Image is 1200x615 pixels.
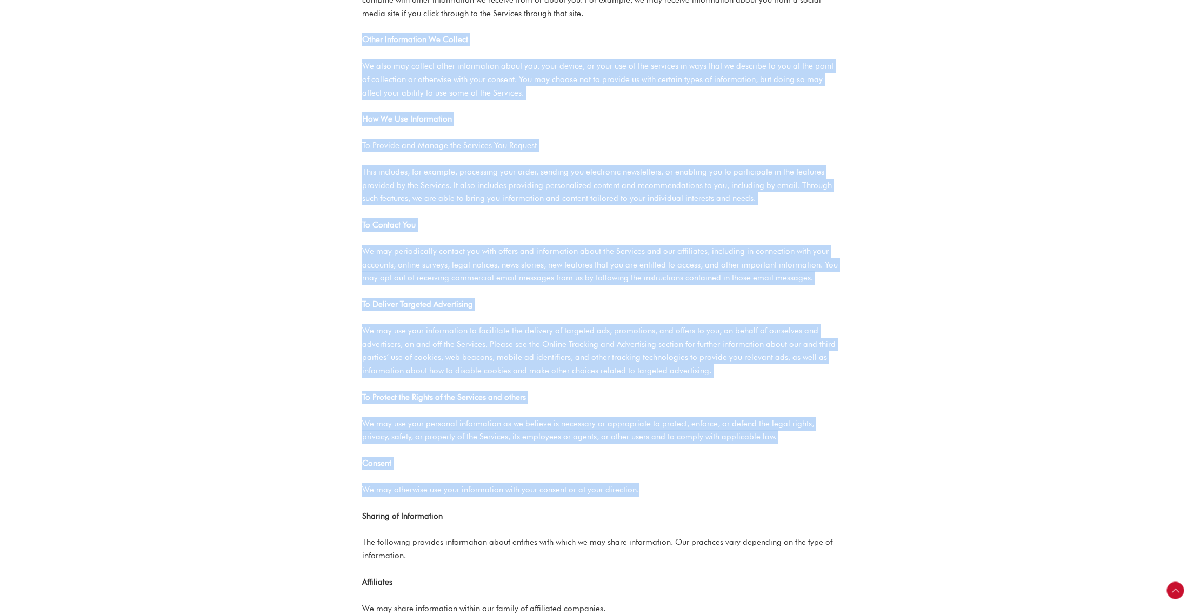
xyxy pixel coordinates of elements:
p: This includes, for example, processing your order, sending you electronic newsletters, or enablin... [362,165,838,205]
strong: Affiliates [362,577,392,587]
p: We may periodically contact you with offers and information about the Services and our affiliates... [362,245,838,285]
strong: Consent [362,458,391,468]
p: We also may collect other information about you, your device, or your use of the services in ways... [362,59,838,99]
p: The following provides information about entities with which we may share information. Our practi... [362,536,838,563]
strong: To Contact You [362,220,416,230]
strong: Sharing of Information [362,511,443,521]
strong: Other Information We Collect [362,35,468,44]
p: We may use your personal information as we believe is necessary or appropriate to protect, enforc... [362,417,838,444]
strong: To Protect the Rights of the Services and others [362,392,526,402]
p: We may otherwise use your information with your consent or at your direction. [362,483,838,497]
p: We may use your information to facilitate the delivery of targeted ads, promotions, and offers to... [362,324,838,378]
strong: To Deliver Targeted Advertising [362,299,473,309]
p: To Provide and Manage the Services You Request [362,139,838,152]
strong: How We Use Information [362,114,452,124]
